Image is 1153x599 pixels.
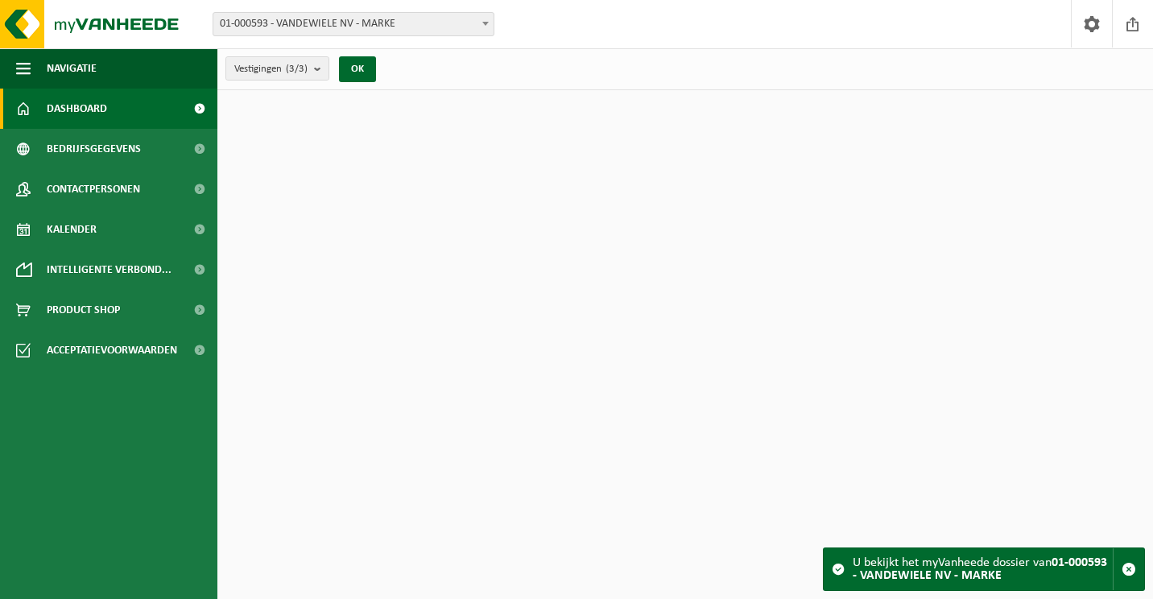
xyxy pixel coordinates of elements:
button: Vestigingen(3/3) [225,56,329,81]
span: 01-000593 - VANDEWIELE NV - MARKE [213,12,494,36]
span: 01-000593 - VANDEWIELE NV - MARKE [213,13,494,35]
span: Bedrijfsgegevens [47,129,141,169]
span: Navigatie [47,48,97,89]
div: U bekijkt het myVanheede dossier van [853,548,1113,590]
strong: 01-000593 - VANDEWIELE NV - MARKE [853,556,1107,582]
count: (3/3) [286,64,308,74]
span: Acceptatievoorwaarden [47,330,177,370]
span: Dashboard [47,89,107,129]
span: Kalender [47,209,97,250]
span: Contactpersonen [47,169,140,209]
button: OK [339,56,376,82]
span: Intelligente verbond... [47,250,172,290]
span: Vestigingen [234,57,308,81]
span: Product Shop [47,290,120,330]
